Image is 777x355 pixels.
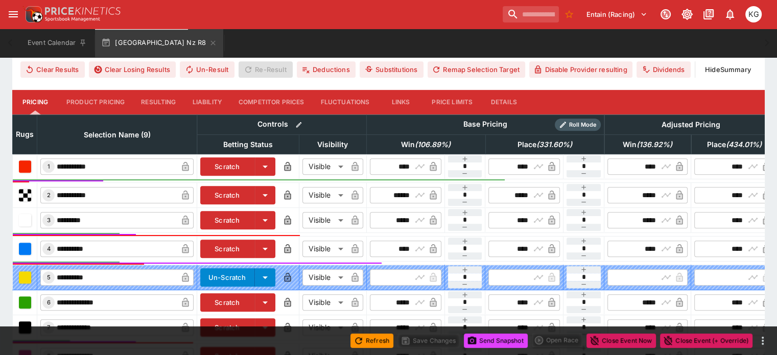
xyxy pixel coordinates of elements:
span: Visibility [306,138,359,151]
button: Un-Scratch [200,268,255,287]
div: Visible [302,319,347,336]
button: Disable Provider resulting [529,61,633,78]
div: Visible [302,212,347,228]
span: 3 [45,217,53,224]
button: Pricing [12,90,58,114]
div: Visible [302,269,347,286]
div: split button [532,333,582,347]
img: PriceKinetics [45,7,121,15]
button: Liability [184,90,230,114]
button: Substitutions [360,61,423,78]
span: 2 [45,192,53,199]
button: more [757,335,769,347]
span: excl. Emergencies (386.39%) [696,138,773,151]
em: ( 434.01 %) [726,138,762,151]
button: [GEOGRAPHIC_DATA] Nz R8 [95,29,223,57]
em: ( 136.92 %) [637,138,672,151]
div: Show/hide Price Roll mode configuration. [555,119,601,131]
th: Rugs [13,114,37,154]
button: Scratch [200,186,255,204]
button: Scratch [200,157,255,176]
button: Bulk edit [292,118,305,131]
span: 1 [45,163,52,170]
button: Dividends [637,61,690,78]
button: Details [481,90,527,114]
button: Scratch [200,240,255,258]
button: Price Limits [423,90,481,114]
div: Visible [302,241,347,257]
button: Event Calendar [21,29,93,57]
div: Visible [302,294,347,311]
span: Roll Mode [565,121,601,129]
span: Selection Name (9) [73,129,162,141]
button: Notifications [721,5,739,23]
th: Controls [197,114,367,134]
button: Select Tenant [580,6,653,22]
button: Send Snapshot [464,334,528,348]
button: Scratch [200,211,255,229]
button: Product Pricing [58,90,133,114]
button: Competitor Prices [230,90,313,114]
button: Links [378,90,423,114]
button: Documentation [699,5,718,23]
span: Betting Status [212,138,284,151]
span: Re-Result [239,61,292,78]
div: Base Pricing [459,118,511,131]
input: search [503,6,559,22]
div: Visible [302,187,347,203]
span: excl. Emergencies (299.95%) [506,138,583,151]
button: Close Event (+ Override) [660,334,752,348]
span: excl. Emergencies (99.92%) [390,138,462,151]
button: Clear Losing Results [89,61,176,78]
button: Remap Selection Target [428,61,525,78]
button: Deductions [297,61,356,78]
button: Kevin Gutschlag [742,3,765,26]
div: Kevin Gutschlag [745,6,762,22]
span: 4 [45,245,53,252]
button: Resulting [133,90,184,114]
button: open drawer [4,5,22,23]
button: Un-Result [180,61,234,78]
button: Scratch [200,318,255,337]
button: Connected to PK [656,5,675,23]
img: PriceKinetics Logo [22,4,43,25]
span: 7 [45,324,52,331]
button: Scratch [200,293,255,312]
span: 5 [45,274,53,281]
img: Sportsbook Management [45,17,100,21]
button: Toggle light/dark mode [678,5,696,23]
div: Visible [302,158,347,175]
button: No Bookmarks [561,6,577,22]
button: Clear Results [20,61,85,78]
span: excl. Emergencies (126.39%) [611,138,684,151]
em: ( 331.60 %) [536,138,572,151]
em: ( 106.89 %) [415,138,451,151]
button: Refresh [350,334,393,348]
span: 6 [45,299,53,306]
button: Fluctuations [313,90,378,114]
button: Close Event Now [586,334,656,348]
button: HideSummary [699,61,757,78]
